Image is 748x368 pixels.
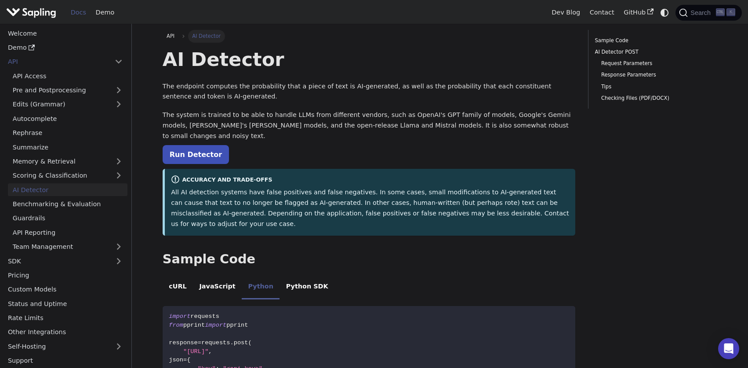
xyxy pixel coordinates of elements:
[8,183,127,196] a: AI Detector
[601,71,711,79] a: Response Parameters
[8,226,127,239] a: API Reporting
[3,283,127,296] a: Custom Models
[169,313,190,320] span: import
[183,357,187,363] span: =
[8,169,127,182] a: Scoring & Classification
[163,275,193,300] li: cURL
[66,6,91,19] a: Docs
[8,69,127,82] a: API Access
[601,94,711,102] a: Checking Files (PDF/DOCX)
[193,275,242,300] li: JavaScript
[8,240,127,253] a: Team Management
[169,322,183,328] span: from
[658,6,671,19] button: Switch between dark and light mode (currently system mode)
[230,339,234,346] span: .
[163,145,229,164] a: Run Detector
[688,9,716,16] span: Search
[8,141,127,153] a: Summarize
[169,357,183,363] span: json
[675,5,741,21] button: Search (Ctrl+K)
[3,269,127,282] a: Pricing
[183,348,208,355] span: "[URL]"
[6,6,59,19] a: Sapling.ai
[234,339,248,346] span: post
[187,357,190,363] span: {
[280,275,334,300] li: Python SDK
[3,297,127,310] a: Status and Uptime
[3,55,110,68] a: API
[226,322,248,328] span: pprint
[3,312,127,324] a: Rate Limits
[198,339,201,346] span: =
[585,6,619,19] a: Contact
[171,187,569,229] p: All AI detection systems have false positives and false negatives. In some cases, small modificat...
[110,255,127,267] button: Expand sidebar category 'SDK'
[205,322,226,328] span: import
[167,33,174,39] span: API
[3,326,127,339] a: Other Integrations
[8,198,127,211] a: Benchmarking & Evaluation
[718,338,739,359] div: Open Intercom Messenger
[188,30,225,42] span: AI Detector
[3,27,127,40] a: Welcome
[595,48,714,56] a: AI Detector POST
[163,251,576,267] h2: Sample Code
[6,6,56,19] img: Sapling.ai
[3,340,127,353] a: Self-Hosting
[201,339,230,346] span: requests
[91,6,119,19] a: Demo
[8,212,127,225] a: Guardrails
[8,98,127,111] a: Edits (Grammar)
[163,30,179,42] a: API
[242,275,280,300] li: Python
[619,6,658,19] a: GitHub
[163,81,576,102] p: The endpoint computes the probability that a piece of text is AI-generated, as well as the probab...
[726,8,735,16] kbd: K
[190,313,219,320] span: requests
[163,30,576,42] nav: Breadcrumbs
[163,47,576,71] h1: AI Detector
[171,175,569,186] div: Accuracy and Trade-offs
[595,36,714,45] a: Sample Code
[248,339,252,346] span: (
[547,6,585,19] a: Dev Blog
[601,83,711,91] a: Tips
[3,41,127,54] a: Demo
[3,255,110,267] a: SDK
[8,155,127,168] a: Memory & Retrieval
[3,354,127,367] a: Support
[8,127,127,139] a: Rephrase
[169,339,198,346] span: response
[8,84,127,97] a: Pre and Postprocessing
[8,112,127,125] a: Autocomplete
[601,59,711,68] a: Request Parameters
[183,322,205,328] span: pprint
[163,110,576,141] p: The system is trained to be able to handle LLMs from different vendors, such as OpenAI's GPT fami...
[110,55,127,68] button: Collapse sidebar category 'API'
[208,348,212,355] span: ,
